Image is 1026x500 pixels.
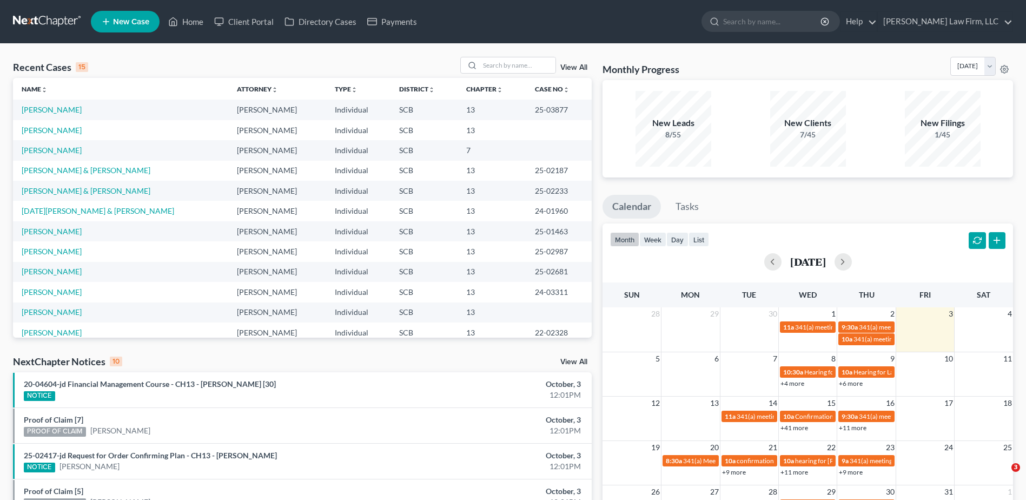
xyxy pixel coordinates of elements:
[228,161,326,181] td: [PERSON_NAME]
[1002,352,1013,365] span: 11
[22,166,150,175] a: [PERSON_NAME] & [PERSON_NAME]
[560,64,587,71] a: View All
[326,262,390,282] td: Individual
[840,12,877,31] a: Help
[13,61,88,74] div: Recent Cases
[689,232,709,247] button: list
[943,397,954,410] span: 17
[326,302,390,323] td: Individual
[783,457,794,465] span: 10a
[326,282,390,302] td: Individual
[654,352,661,365] span: 5
[228,282,326,302] td: [PERSON_NAME]
[783,323,794,331] span: 11a
[458,323,526,343] td: 13
[603,63,679,76] h3: Monthly Progress
[402,450,581,461] div: October, 3
[228,100,326,120] td: [PERSON_NAME]
[636,117,711,129] div: New Leads
[905,129,981,140] div: 1/45
[326,100,390,120] td: Individual
[799,290,817,299] span: Wed
[390,181,458,201] td: SCB
[22,146,82,155] a: [PERSON_NAME]
[722,468,746,476] a: +9 more
[943,352,954,365] span: 10
[390,323,458,343] td: SCB
[666,457,682,465] span: 8:30a
[795,412,919,420] span: Confirmation Hearing for [PERSON_NAME]
[767,441,778,454] span: 21
[526,323,592,343] td: 22-02328
[560,358,587,366] a: View All
[1002,397,1013,410] span: 18
[458,140,526,160] td: 7
[390,161,458,181] td: SCB
[24,486,83,496] a: Proof of Claim [5]
[458,302,526,323] td: 13
[22,247,82,256] a: [PERSON_NAME]
[859,323,963,331] span: 341(a) meeting for [PERSON_NAME]
[780,468,808,476] a: +11 more
[90,425,150,436] a: [PERSON_NAME]
[853,335,958,343] span: 341(a) meeting for [PERSON_NAME]
[624,290,640,299] span: Sun
[41,87,48,93] i: unfold_more
[390,120,458,140] td: SCB
[666,195,709,219] a: Tasks
[795,323,899,331] span: 341(a) meeting for [PERSON_NAME]
[826,485,837,498] span: 29
[458,181,526,201] td: 13
[113,18,149,26] span: New Case
[326,181,390,201] td: Individual
[228,262,326,282] td: [PERSON_NAME]
[228,201,326,221] td: [PERSON_NAME]
[830,352,837,365] span: 8
[466,85,503,93] a: Chapterunfold_more
[885,441,896,454] span: 23
[22,105,82,114] a: [PERSON_NAME]
[878,12,1012,31] a: [PERSON_NAME] Law Firm, LLC
[650,485,661,498] span: 26
[228,302,326,323] td: [PERSON_NAME]
[725,457,736,465] span: 10a
[839,468,863,476] a: +9 more
[842,323,858,331] span: 9:30a
[458,241,526,261] td: 13
[948,307,954,320] span: 3
[723,11,822,31] input: Search by name...
[977,290,990,299] span: Sat
[390,140,458,160] td: SCB
[639,232,666,247] button: week
[228,181,326,201] td: [PERSON_NAME]
[402,486,581,497] div: October, 3
[351,87,358,93] i: unfold_more
[842,457,849,465] span: 9a
[889,307,896,320] span: 2
[709,397,720,410] span: 13
[905,117,981,129] div: New Filings
[326,241,390,261] td: Individual
[335,85,358,93] a: Typeunfold_more
[790,256,826,267] h2: [DATE]
[399,85,435,93] a: Districtunfold_more
[22,85,48,93] a: Nameunfold_more
[326,323,390,343] td: Individual
[458,262,526,282] td: 13
[780,379,804,387] a: +4 more
[826,441,837,454] span: 22
[526,282,592,302] td: 24-03311
[209,12,279,31] a: Client Portal
[402,379,581,390] div: October, 3
[24,463,55,472] div: NOTICE
[458,100,526,120] td: 13
[228,221,326,241] td: [PERSON_NAME]
[390,221,458,241] td: SCB
[1007,307,1013,320] span: 4
[390,100,458,120] td: SCB
[390,201,458,221] td: SCB
[480,57,555,73] input: Search by name...
[795,457,878,465] span: hearing for [PERSON_NAME]
[526,100,592,120] td: 25-03877
[110,357,122,366] div: 10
